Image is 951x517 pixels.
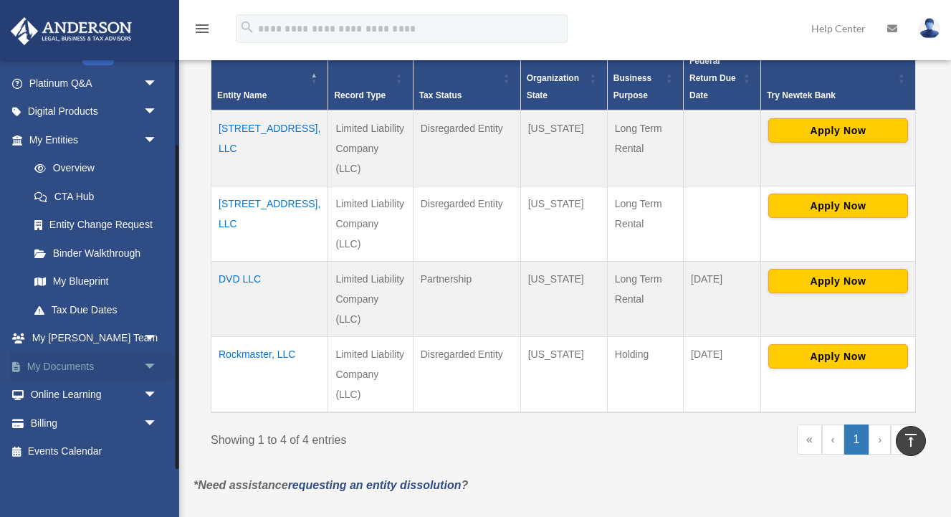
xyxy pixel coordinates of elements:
td: Limited Liability Company (LLC) [328,186,413,262]
button: Apply Now [768,194,908,218]
a: First [797,424,822,455]
span: Entity Name [217,90,267,100]
td: Long Term Rental [607,262,683,337]
a: Entity Change Request [20,211,172,239]
td: Disregarded Entity [413,186,520,262]
th: Business Purpose: Activate to sort [607,47,683,111]
span: arrow_drop_down [143,409,172,438]
a: Digital Productsarrow_drop_down [10,98,179,126]
div: Try Newtek Bank [767,87,894,104]
i: search [239,19,255,35]
span: arrow_drop_down [143,381,172,410]
td: Rockmaster, LLC [211,337,328,413]
span: arrow_drop_down [143,98,172,127]
i: menu [193,20,211,37]
span: Federal Return Due Date [689,56,736,100]
span: Record Type [334,90,386,100]
a: Previous [822,424,844,455]
span: arrow_drop_down [143,352,172,381]
td: [US_STATE] [520,110,607,186]
a: menu [193,25,211,37]
th: Tax Status: Activate to sort [413,47,520,111]
a: Next [869,424,891,455]
td: Holding [607,337,683,413]
span: Organization State [527,73,579,100]
th: Try Newtek Bank : Activate to sort [760,47,915,111]
a: vertical_align_top [896,426,926,456]
a: Binder Walkthrough [20,239,172,267]
button: Apply Now [768,269,908,293]
th: Record Type: Activate to sort [328,47,413,111]
button: Apply Now [768,118,908,143]
a: My [PERSON_NAME] Teamarrow_drop_down [10,324,179,353]
a: Platinum Q&Aarrow_drop_down [10,69,179,98]
td: [US_STATE] [520,337,607,413]
td: [US_STATE] [520,186,607,262]
a: Events Calendar [10,437,179,466]
span: Tax Status [419,90,462,100]
img: Anderson Advisors Platinum Portal [6,17,136,45]
td: Long Term Rental [607,110,683,186]
th: Organization State: Activate to sort [520,47,607,111]
a: Overview [20,154,165,183]
a: Online Learningarrow_drop_down [10,381,179,409]
a: requesting an entity dissolution [288,479,462,491]
a: Billingarrow_drop_down [10,409,179,437]
th: Federal Return Due Date: Activate to sort [684,47,761,111]
span: arrow_drop_down [143,125,172,155]
span: Business Purpose [613,73,651,100]
td: [STREET_ADDRESS], LLC [211,186,328,262]
td: [DATE] [684,262,761,337]
td: [US_STATE] [520,262,607,337]
td: Disregarded Entity [413,110,520,186]
td: Partnership [413,262,520,337]
td: [STREET_ADDRESS], LLC [211,110,328,186]
td: Limited Liability Company (LLC) [328,262,413,337]
td: [DATE] [684,337,761,413]
button: Apply Now [768,344,908,369]
i: vertical_align_top [902,432,919,449]
a: 1 [844,424,869,455]
td: Long Term Rental [607,186,683,262]
span: arrow_drop_down [143,69,172,98]
div: Showing 1 to 4 of 4 entries [211,424,553,450]
td: Limited Liability Company (LLC) [328,110,413,186]
td: Limited Liability Company (LLC) [328,337,413,413]
a: My Blueprint [20,267,172,296]
em: *Need assistance ? [193,479,468,491]
a: My Documentsarrow_drop_down [10,352,179,381]
td: DVD LLC [211,262,328,337]
a: CTA Hub [20,182,172,211]
a: Last [891,424,916,455]
td: Disregarded Entity [413,337,520,413]
span: arrow_drop_down [143,324,172,354]
th: Entity Name: Activate to invert sorting [211,47,328,111]
img: User Pic [919,18,940,39]
a: My Entitiesarrow_drop_down [10,125,172,154]
a: Tax Due Dates [20,295,172,324]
